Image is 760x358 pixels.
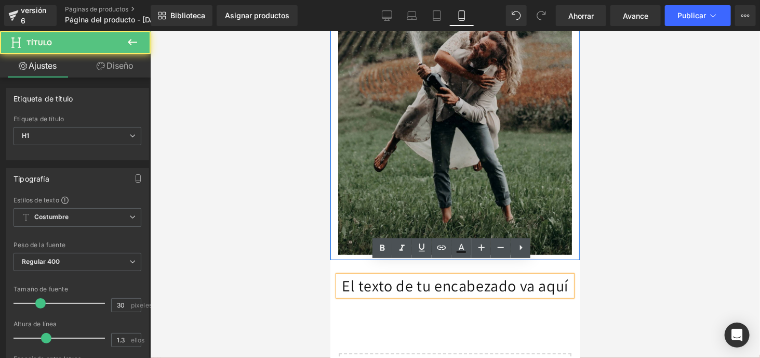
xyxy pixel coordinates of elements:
font: Regular 400 [22,258,60,265]
a: Tableta [424,5,449,26]
button: Más [735,5,756,26]
font: Publicar [677,11,706,20]
font: píxeles [131,301,152,309]
font: Estilos de texto [14,196,59,204]
button: Publicar [665,5,731,26]
a: De oficina [375,5,399,26]
a: Diseño [77,54,153,78]
font: Avance [623,11,648,20]
font: Diseño [106,60,134,71]
font: Páginas de productos [65,5,128,13]
font: Página del producto - [DATE] 09:32:09 [65,15,200,24]
font: Tipografía [14,174,49,183]
button: Deshacer [506,5,527,26]
font: Altura de línea [14,320,57,328]
button: Rehacer [531,5,552,26]
a: Computadora portátil [399,5,424,26]
font: Título [26,39,52,47]
font: Peso de la fuente [14,241,65,249]
font: versión 6 [21,6,46,25]
font: Costumbre [34,213,69,221]
font: Tamaño de fuente [14,285,68,293]
a: Móvil [449,5,474,26]
a: Páginas de productos [65,5,184,14]
font: Asignar productos [225,11,289,20]
div: Abrir Intercom Messenger [725,323,750,348]
font: Etiqueta de título [14,115,64,123]
font: El texto de tu encabezado va aquí [11,244,238,265]
font: Etiqueta de título [14,94,73,103]
font: H1 [22,132,29,139]
a: Avance [610,5,661,26]
font: Ahorrar [568,11,594,20]
a: Nueva Biblioteca [151,5,212,26]
font: ellos [131,336,145,344]
a: versión 6 [4,5,57,26]
font: Biblioteca [170,11,205,20]
font: Ajustes [29,60,57,71]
